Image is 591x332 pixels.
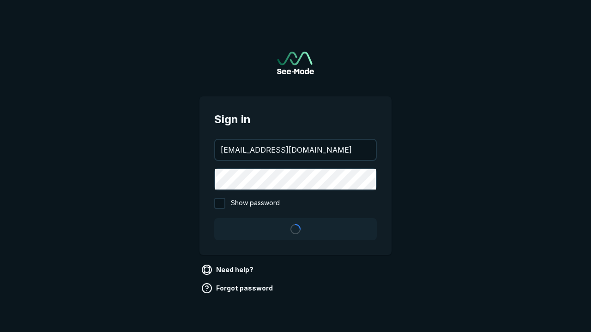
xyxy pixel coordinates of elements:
a: Need help? [199,262,257,277]
a: Go to sign in [277,52,314,74]
span: Sign in [214,111,377,128]
a: Forgot password [199,281,277,296]
input: your@email.com [215,140,376,160]
img: See-Mode Logo [277,52,314,74]
span: Show password [231,198,280,209]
